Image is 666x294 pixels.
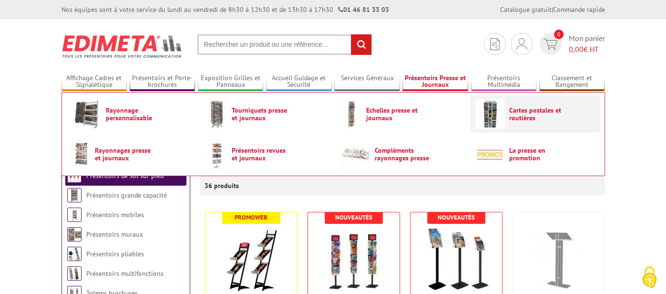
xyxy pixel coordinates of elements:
[475,139,594,169] a: La presse en promotion
[86,210,144,219] a: Présentoirs mobiles
[206,139,227,169] img: Présentoirs revues et journaux
[338,5,389,14] strong: 01 46 81 33 03
[475,99,505,129] img: Cartes postales et routières
[218,227,285,293] img: Présentoirs NOIR sur pieds inclinés pour brochures, documents
[67,247,82,261] img: Présentoirs pliables
[341,99,362,129] img: Echelles presse et journaux
[539,74,605,90] a: Classement et Rangement
[232,147,289,162] span: Présentoirs revues et journaux
[334,74,400,90] a: Services Généraux
[197,34,372,55] input: Rechercher un produit ou une référence...
[500,5,552,14] a: Catalogue gratuit
[341,139,460,169] a: Compléments rayonnages presse
[206,99,326,129] a: Tourniquets presse et journaux
[72,99,102,129] img: Rayonnage personnalisable
[633,262,666,294] button: Cookies (modal window)
[206,139,326,169] a: Présentoirs revues et journaux
[106,106,163,122] span: Rayonnage personnalisable
[335,213,372,221] b: Nouveautés
[205,176,240,195] p: 36 produits
[61,5,389,14] div: Nos équipes sont à votre service du lundi au vendredi de 8h30 à 12h30 et de 13h30 à 17h30
[351,34,371,55] input: rechercher
[67,266,82,281] img: Présentoirs multifonctions
[266,74,332,90] a: Accueil Guidage et Sécurité
[86,230,143,239] a: Présentoirs muraux
[553,5,605,14] a: Commande rapide
[86,191,167,199] a: Présentoirs grande capacité
[366,106,423,122] span: Echelles presse et journaux
[130,74,195,90] a: Présentoirs et Porte-brochures
[438,213,475,221] b: Nouveautés
[61,74,127,90] a: Affichage Cadres et Signalétique
[67,227,82,241] img: Présentoirs muraux
[569,44,605,55] span: € HT
[86,250,144,258] a: Présentoirs pliables
[500,5,605,14] div: |
[537,33,605,55] a: devis rapide 0 Mon panier 0,00€ HT
[72,139,191,169] a: Rayonnages presse et journaux
[206,99,227,129] img: Tourniquets presse et journaux
[475,99,594,129] a: Cartes postales et routières
[67,188,82,202] img: Présentoirs grande capacité
[86,269,164,278] a: Présentoirs multifonctions
[543,39,557,50] img: devis rapide
[232,106,289,122] span: Tourniquets presse et journaux
[375,147,432,162] span: Compléments rayonnages presse
[341,139,370,169] img: Compléments rayonnages presse
[569,33,605,55] span: Mon panier
[569,44,584,54] span: 0,00
[637,265,661,289] img: Cookies (modal window)
[72,139,91,169] img: Rayonnages presse et journaux
[95,147,152,162] span: Rayonnages presse et journaux
[509,147,566,162] span: La presse en promotion
[509,106,566,122] span: Cartes postales et routières
[341,99,460,129] a: Echelles presse et journaux
[554,30,564,39] span: 0
[475,139,505,169] img: La presse en promotion
[320,227,387,294] img: Présentoirs pour brochure sur pied NOIR double-faces A4, A5, 1/3 A4
[525,227,592,294] img: Pupitres de conférence plexiglass-cristal
[235,213,267,221] b: Promoweb
[67,208,82,222] img: Présentoirs mobiles
[198,74,264,90] a: Exposition Grilles et Panneaux
[516,38,527,50] img: devis rapide
[471,74,537,90] a: Présentoirs Multimédia
[72,99,191,129] a: Rayonnage personnalisable
[402,74,468,90] a: Présentoirs Presse et Journaux
[61,29,183,64] img: Edimeta
[490,38,500,50] img: devis rapide
[423,227,490,294] img: Présentoirs pour brochures multicases sur pied NOIR A4, A5, 1/3 A4 Portraits transparents en plex...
